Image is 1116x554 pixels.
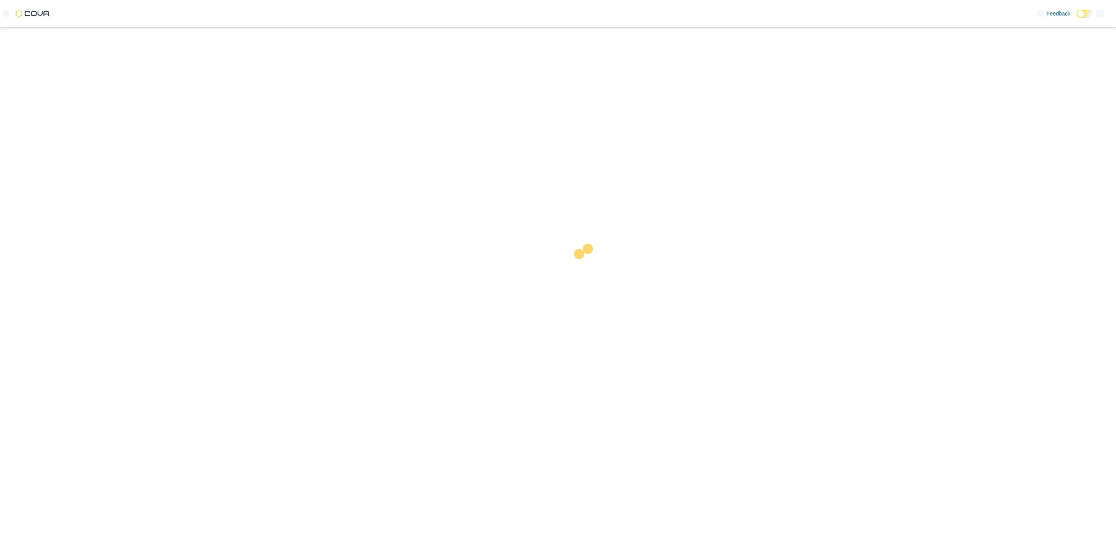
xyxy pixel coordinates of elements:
a: Feedback [1034,6,1073,21]
img: cova-loader [558,238,616,296]
img: Cova [15,10,50,17]
span: Feedback [1047,10,1070,17]
input: Dark Mode [1076,10,1093,18]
